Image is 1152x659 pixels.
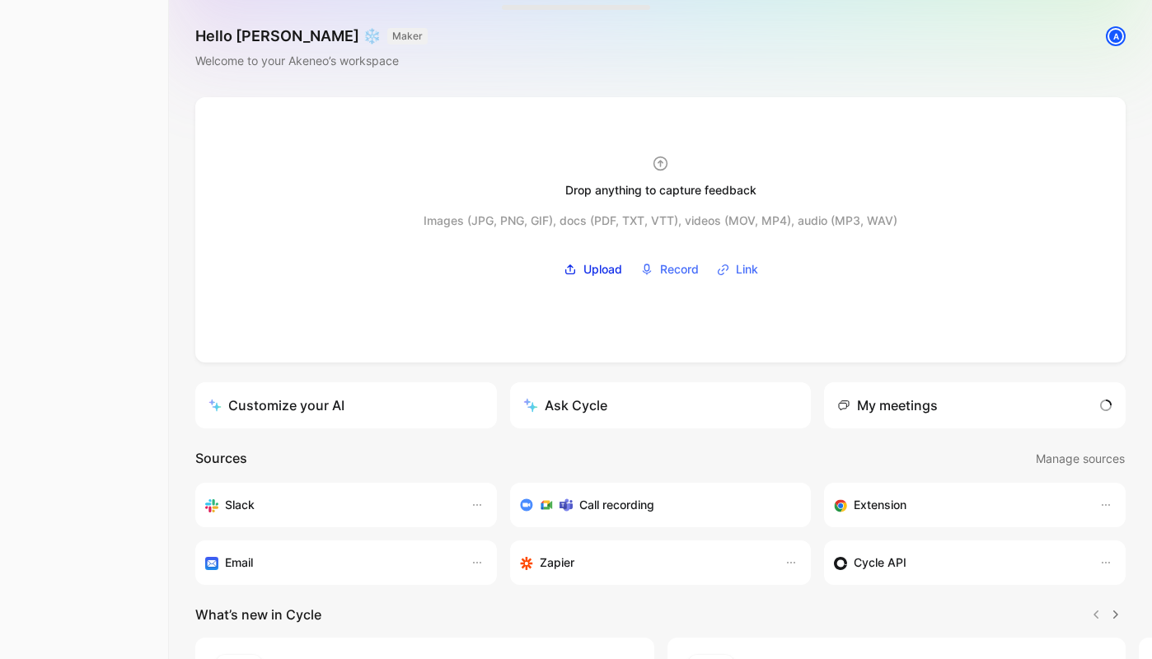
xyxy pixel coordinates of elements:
[854,553,906,573] h3: Cycle API
[195,382,497,428] a: Customize your AI
[195,448,247,470] h2: Sources
[520,553,769,573] div: Capture feedback from thousands of sources with Zapier (survey results, recordings, sheets, etc).
[510,382,812,428] button: Ask Cycle
[225,495,255,515] h3: Slack
[565,180,756,200] div: Drop anything to capture feedback
[195,605,321,624] h2: What’s new in Cycle
[711,257,764,282] button: Link
[736,259,758,279] span: Link
[205,553,454,573] div: Forward emails to your feedback inbox
[195,26,428,46] h1: Hello [PERSON_NAME] ❄️
[837,395,938,415] div: My meetings
[834,495,1083,515] div: Capture feedback from anywhere on the web
[523,395,607,415] div: Ask Cycle
[540,553,574,573] h3: Zapier
[579,495,654,515] h3: Call recording
[225,553,253,573] h3: Email
[660,259,699,279] span: Record
[424,211,897,231] div: Images (JPG, PNG, GIF), docs (PDF, TXT, VTT), videos (MOV, MP4), audio (MP3, WAV)
[520,495,789,515] div: Record & transcribe meetings from Zoom, Meet & Teams.
[635,257,705,282] button: Record
[387,28,428,44] button: MAKER
[834,553,1083,573] div: Sync customers & send feedback from custom sources. Get inspired by our favorite use case
[205,495,454,515] div: Sync your customers, send feedback and get updates in Slack
[1035,448,1126,470] button: Manage sources
[1036,449,1125,469] span: Manage sources
[195,51,428,71] div: Welcome to your Akeneo’s workspace
[854,495,906,515] h3: Extension
[558,257,628,282] label: Upload
[208,395,344,415] div: Customize your AI
[1108,28,1124,44] div: A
